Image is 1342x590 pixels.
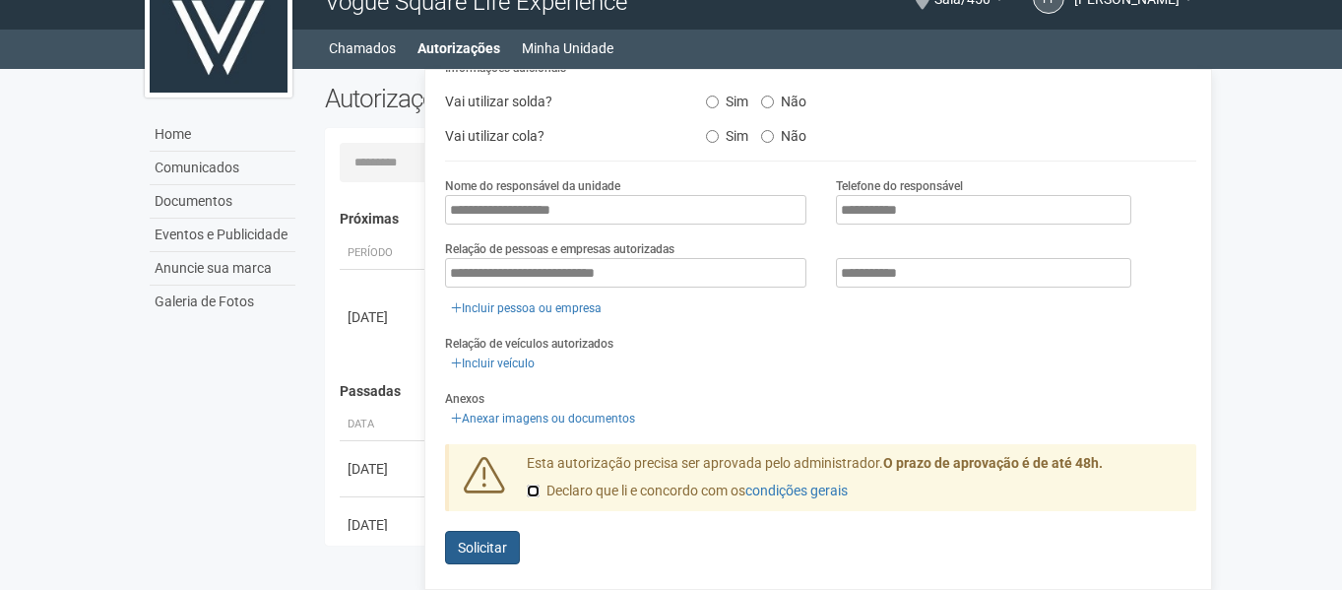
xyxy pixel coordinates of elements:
[761,96,774,108] input: Não
[417,34,500,62] a: Autorizações
[348,459,420,479] div: [DATE]
[445,177,620,195] label: Nome do responsável da unidade
[348,307,420,327] div: [DATE]
[340,237,428,270] th: Período
[348,515,420,535] div: [DATE]
[150,219,295,252] a: Eventos e Publicidade
[150,152,295,185] a: Comunicados
[325,84,746,113] h2: Autorizações
[445,335,613,353] label: Relação de veículos autorizados
[445,297,607,319] a: Incluir pessoa ou empresa
[329,34,396,62] a: Chamados
[522,34,613,62] a: Minha Unidade
[150,185,295,219] a: Documentos
[150,286,295,318] a: Galeria de Fotos
[445,408,641,429] a: Anexar imagens ou documentos
[445,390,484,408] label: Anexos
[340,212,1183,227] h4: Próximas
[340,384,1183,399] h4: Passadas
[445,240,674,258] label: Relação de pessoas e empresas autorizadas
[527,482,848,501] label: Declaro que li e concordo com os
[761,121,806,145] label: Não
[761,130,774,143] input: Não
[527,485,540,497] input: Declaro que li e concordo com oscondições gerais
[445,353,541,374] a: Incluir veículo
[458,540,507,556] span: Solicitar
[706,96,719,108] input: Sim
[706,121,748,145] label: Sim
[745,483,848,498] a: condições gerais
[430,121,690,151] div: Vai utilizar cola?
[512,454,1197,511] div: Esta autorização precisa ser aprovada pelo administrador.
[836,177,963,195] label: Telefone do responsável
[150,252,295,286] a: Anuncie sua marca
[761,87,806,110] label: Não
[706,130,719,143] input: Sim
[706,87,748,110] label: Sim
[340,409,428,441] th: Data
[883,455,1103,471] strong: O prazo de aprovação é de até 48h.
[430,87,690,116] div: Vai utilizar solda?
[150,118,295,152] a: Home
[445,531,520,564] button: Solicitar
